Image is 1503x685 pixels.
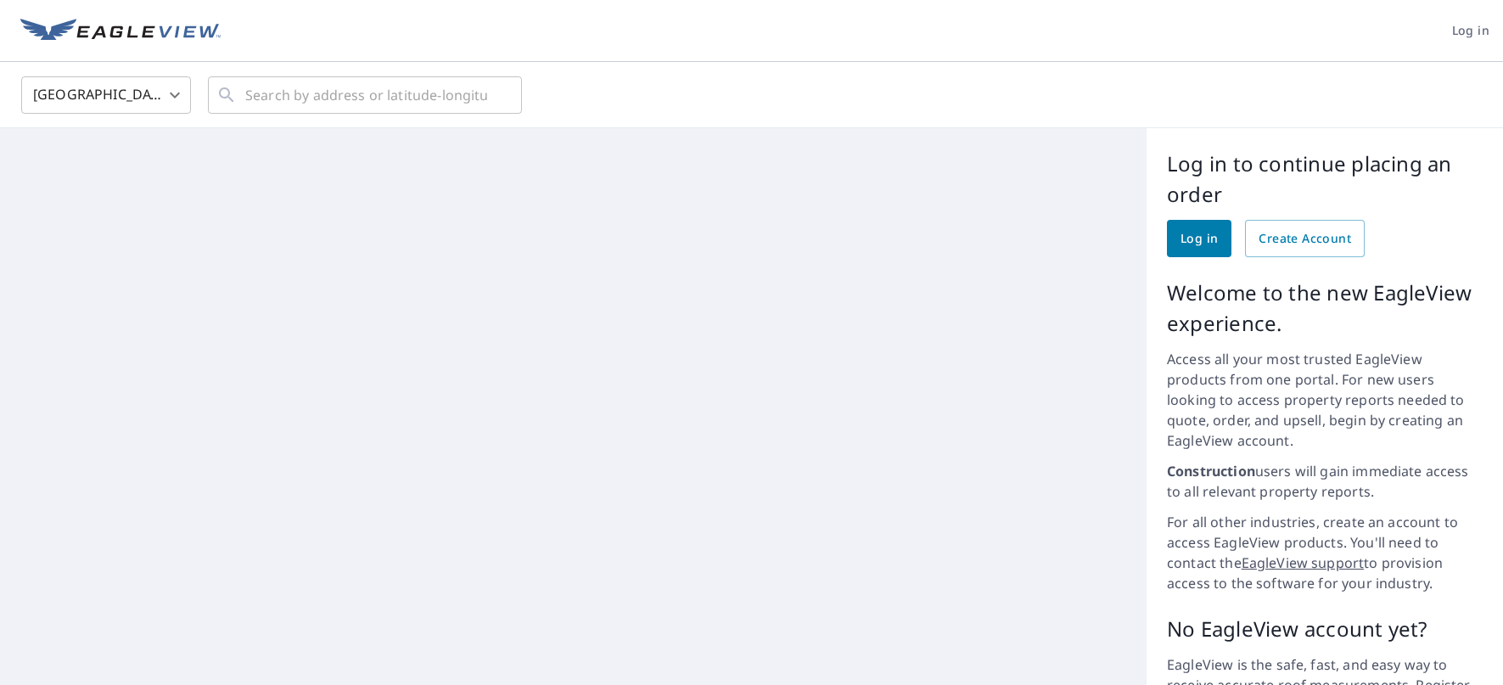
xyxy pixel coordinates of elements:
[245,71,487,119] input: Search by address or latitude-longitude
[1167,614,1483,644] p: No EagleView account yet?
[1452,20,1489,42] span: Log in
[1167,512,1483,593] p: For all other industries, create an account to access EagleView products. You'll need to contact ...
[1167,220,1231,257] a: Log in
[1242,553,1365,572] a: EagleView support
[1259,228,1351,250] span: Create Account
[1167,462,1255,480] strong: Construction
[1167,349,1483,451] p: Access all your most trusted EagleView products from one portal. For new users looking to access ...
[1245,220,1365,257] a: Create Account
[21,71,191,119] div: [GEOGRAPHIC_DATA]
[1181,228,1218,250] span: Log in
[1167,461,1483,502] p: users will gain immediate access to all relevant property reports.
[20,19,221,44] img: EV Logo
[1167,149,1483,210] p: Log in to continue placing an order
[1167,278,1483,339] p: Welcome to the new EagleView experience.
